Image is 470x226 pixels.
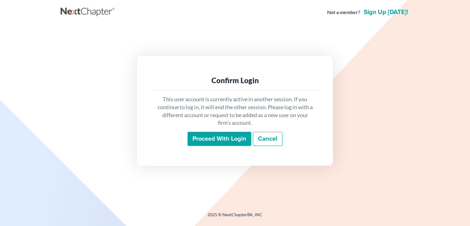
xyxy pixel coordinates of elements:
[61,212,409,223] div: 2025 © NextChapterBK, INC
[157,76,313,85] div: Confirm Login
[157,95,313,127] p: This user account is currently active in another session. If you continue to log in, it will end ...
[327,9,360,16] strong: Not a member?
[253,132,282,146] a: Cancel
[188,132,251,146] input: Proceed with login
[363,9,409,15] a: Sign up [DATE]!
